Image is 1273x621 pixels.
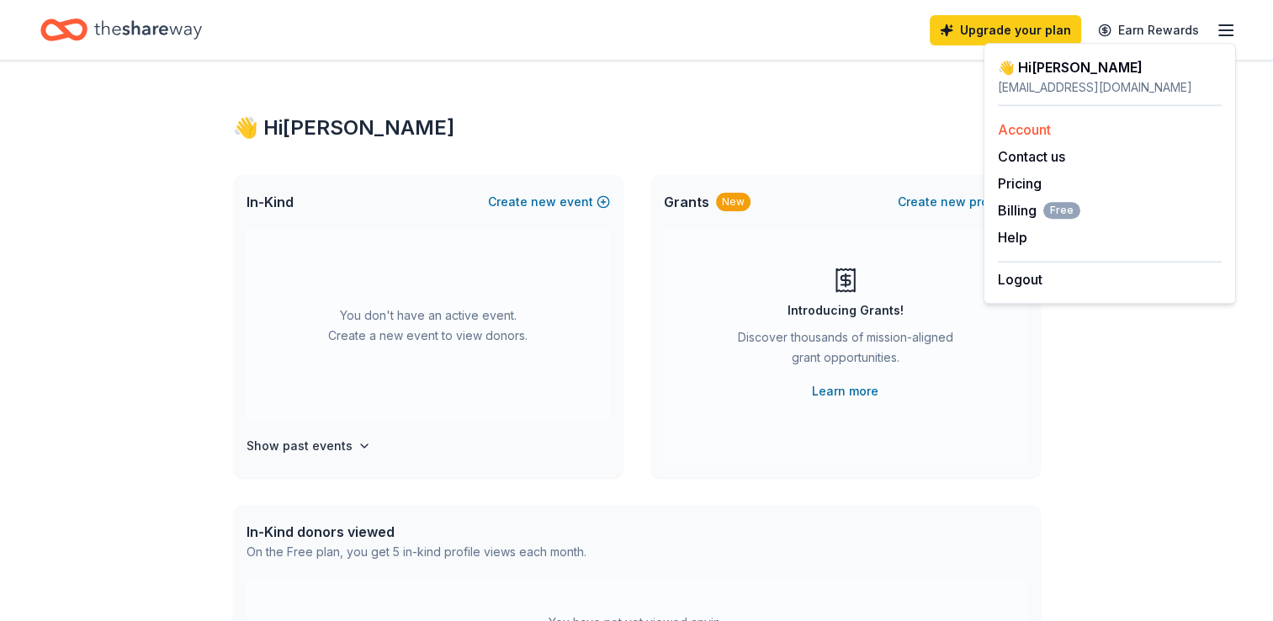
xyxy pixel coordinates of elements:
span: Free [1043,202,1080,219]
div: [EMAIL_ADDRESS][DOMAIN_NAME] [998,77,1222,98]
span: In-Kind [247,192,294,212]
div: New [716,193,751,211]
button: BillingFree [998,200,1080,220]
div: Introducing Grants! [788,300,904,321]
div: Discover thousands of mission-aligned grant opportunities. [731,327,960,374]
div: 👋 Hi [PERSON_NAME] [998,57,1222,77]
a: Earn Rewards [1088,15,1209,45]
a: Home [40,10,202,50]
button: Createnewevent [488,192,610,212]
button: Createnewproject [898,192,1027,212]
button: Logout [998,269,1042,289]
div: 👋 Hi [PERSON_NAME] [233,114,1041,141]
a: Account [998,121,1051,138]
span: Billing [998,200,1080,220]
span: new [531,192,556,212]
div: You don't have an active event. Create a new event to view donors. [247,229,610,422]
span: new [941,192,966,212]
div: On the Free plan, you get 5 in-kind profile views each month. [247,542,586,562]
div: In-Kind donors viewed [247,522,586,542]
span: Grants [664,192,709,212]
h4: Show past events [247,436,353,456]
button: Contact us [998,146,1065,167]
a: Learn more [812,381,878,401]
a: Pricing [998,175,1042,192]
a: Upgrade your plan [930,15,1081,45]
button: Show past events [247,436,371,456]
button: Help [998,227,1027,247]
